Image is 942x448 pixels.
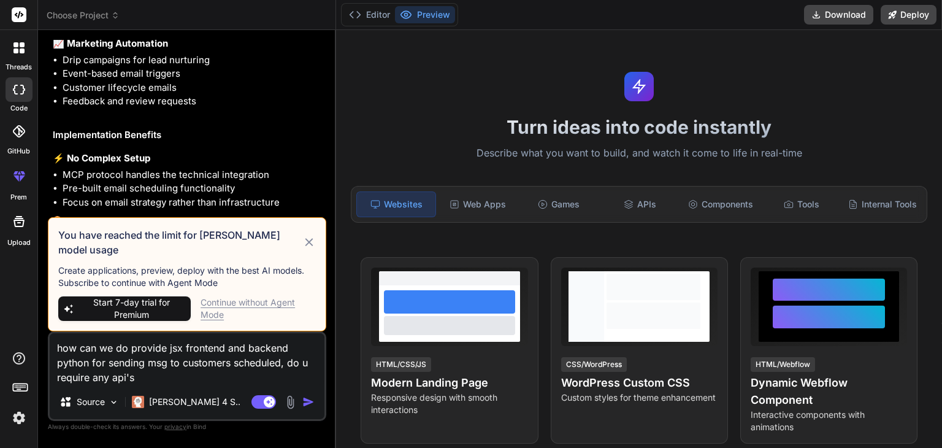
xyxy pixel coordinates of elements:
li: MCP protocol handles the technical integration [63,168,324,182]
label: Upload [7,238,31,248]
span: Start 7-day trial for Premium [77,296,186,321]
label: GitHub [7,146,30,156]
strong: 📈 Marketing Automation [53,37,168,49]
img: icon [302,396,315,408]
img: Claude 4 Sonnet [132,396,144,408]
div: HTML/Webflow [751,357,815,372]
img: settings [9,407,29,428]
li: Drip campaigns for lead nurturing [63,53,324,68]
strong: 🎨 AI-Powered Content [53,215,159,226]
div: CSS/WordPress [561,357,627,372]
button: Start 7-day trial for Premium [58,296,191,321]
li: Customer lifecycle emails [63,81,324,95]
div: Tools [762,191,841,217]
div: Web Apps [438,191,517,217]
label: prem [10,192,27,203]
button: Download [804,5,873,25]
div: Internal Tools [843,191,922,217]
span: privacy [164,423,186,430]
button: Editor [344,6,395,23]
h1: Turn ideas into code instantly [343,116,935,138]
p: [PERSON_NAME] 4 S.. [149,396,240,408]
label: code [10,103,28,114]
p: Describe what you want to build, and watch it come to life in real-time [343,145,935,161]
h4: Dynamic Webflow Component [751,374,907,409]
div: Games [519,191,598,217]
span: Choose Project [47,9,120,21]
h4: WordPress Custom CSS [561,374,718,392]
li: Event-based email triggers [63,67,324,81]
img: Pick Models [109,397,119,407]
div: Continue without Agent Mode [201,296,316,321]
strong: ⚡ No Complex Setup [53,152,150,164]
label: threads [6,62,32,72]
li: Feedback and review requests [63,95,324,109]
li: Pre-built email scheduling functionality [63,182,324,196]
p: Interactive components with animations [751,409,907,433]
div: Components [681,191,760,217]
li: Focus on email strategy rather than infrastructure [63,196,324,210]
h4: Modern Landing Page [371,374,527,392]
div: Websites [356,191,436,217]
textarea: how can we do provide jsx frontend and backend python for sending msg to customers scheduled, do ... [50,333,324,385]
p: Custom styles for theme enhancement [561,392,718,404]
div: HTML/CSS/JS [371,357,431,372]
button: Deploy [881,5,936,25]
button: Preview [395,6,455,23]
img: attachment [283,395,297,409]
h2: Implementation Benefits [53,128,324,142]
h3: You have reached the limit for [PERSON_NAME] model usage [58,228,302,257]
p: Source [77,396,105,408]
p: Create applications, preview, deploy with the best AI models. Subscribe to continue with Agent Mode [58,265,316,289]
p: Always double-check its answers. Your in Bind [48,421,326,433]
p: Responsive design with smooth interactions [371,392,527,416]
div: APIs [600,191,679,217]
